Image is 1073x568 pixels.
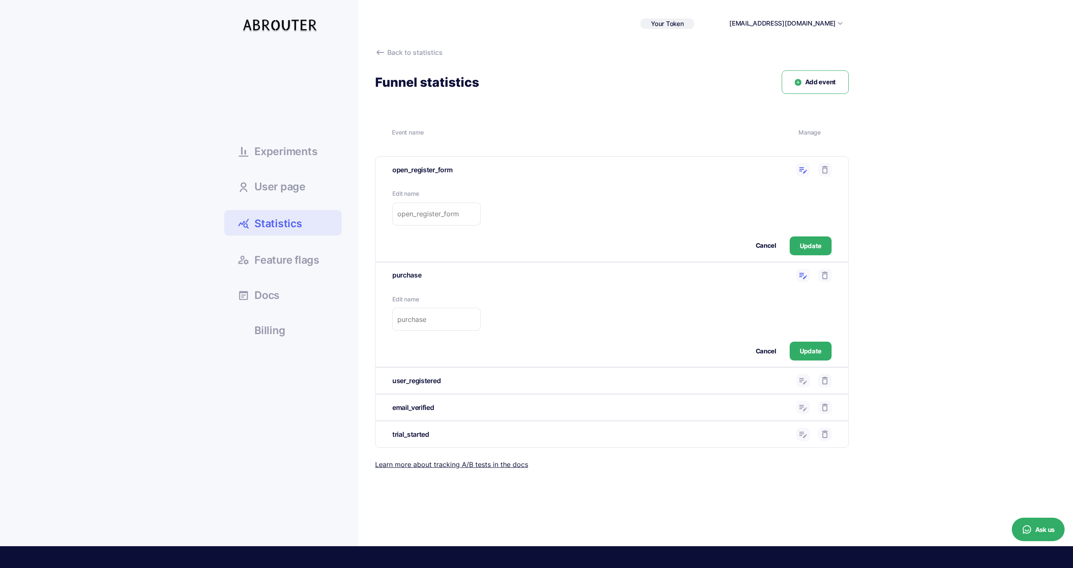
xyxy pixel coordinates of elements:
span: Billing [254,325,285,336]
span: Docs [254,290,280,301]
div: Funnel statistics [375,74,479,91]
div: Manage [798,128,832,137]
label: Edit name [392,189,481,198]
span: Feature flags [254,255,319,265]
a: Docs [224,283,342,306]
a: Back to statistics [375,47,849,58]
button: Add event [782,70,849,94]
input: purchase [392,308,481,331]
div: user_registered [392,376,790,386]
div: purchase [392,270,790,280]
div: open_register_form [392,165,790,175]
label: Edit name [392,295,481,304]
div: Event name [392,128,792,137]
div: email_verified [392,402,790,413]
a: Experiments [224,140,342,162]
span: User page [254,182,306,192]
a: Learn more about tracking A/B tests in the docs [375,460,528,469]
a: Statistics [224,210,342,236]
span: Statistics [254,216,302,231]
img: Logo [242,11,321,36]
button: [EMAIL_ADDRESS][DOMAIN_NAME] [729,19,836,29]
a: Billing [224,319,342,341]
a: Feature flags [224,248,342,271]
button: Ask us [1012,518,1065,541]
input: open_register_form [392,202,481,226]
button: Cancel [756,347,776,356]
span: Experiments [254,146,317,157]
span: Your Token [651,20,684,28]
div: trial_started [392,429,790,440]
span: Add event [805,78,836,87]
button: Update [790,236,832,255]
button: Update [790,342,832,361]
a: Logo [231,11,321,36]
a: User page [224,175,342,197]
button: Cancel [756,241,776,251]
